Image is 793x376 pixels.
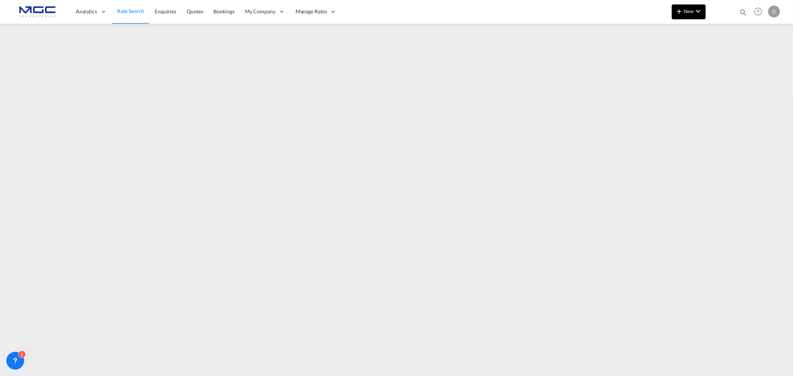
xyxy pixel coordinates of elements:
md-icon: icon-chevron-down [694,7,703,16]
md-icon: icon-plus 400-fg [675,7,684,16]
span: New [675,8,703,14]
span: Rate Search [117,8,144,14]
div: Help [752,5,768,19]
span: Analytics [76,8,97,15]
span: Bookings [214,8,235,14]
span: Enquiries [155,8,176,14]
div: D [768,6,780,17]
span: Help [752,5,764,18]
md-icon: icon-magnify [739,8,747,16]
span: My Company [245,8,275,15]
span: Manage Rates [296,8,327,15]
div: icon-magnify [739,8,747,19]
img: 92835000d1c111ee8b33af35afdd26c7.png [11,3,61,20]
button: icon-plus 400-fgNewicon-chevron-down [672,4,706,19]
span: Quotes [187,8,203,14]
